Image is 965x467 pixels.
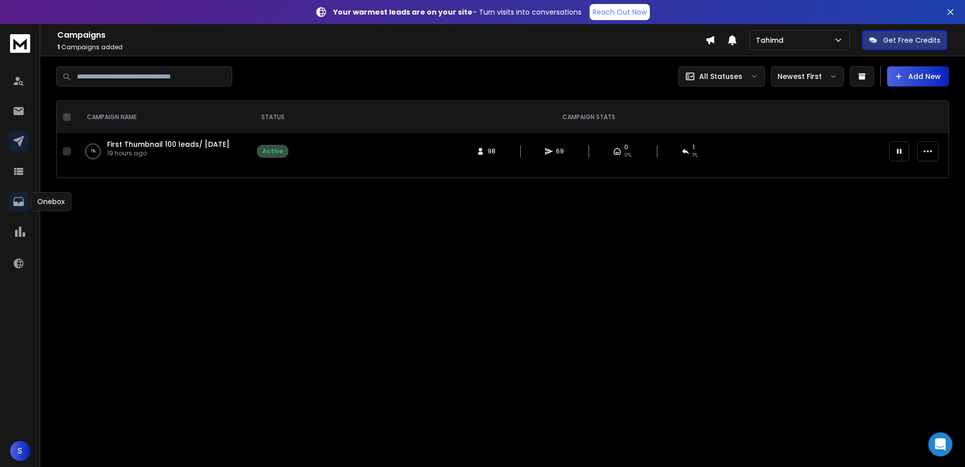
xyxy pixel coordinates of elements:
th: CAMPAIGN NAME [75,101,251,133]
strong: Your warmest leads are on your site [333,7,472,17]
button: Newest First [771,66,844,86]
p: Reach Out Now [593,7,647,17]
button: S [10,441,30,461]
p: 1 % [91,146,95,156]
span: 0 [624,143,628,151]
span: 1 [57,43,60,51]
p: All Statuses [699,71,742,81]
button: Add New [887,66,949,86]
span: 0% [624,151,631,159]
img: logo [10,34,30,53]
th: CAMPAIGN STATS [295,101,883,133]
span: 1 % [693,151,698,159]
span: 69 [556,147,566,155]
th: STATUS [251,101,295,133]
div: Active [262,147,283,155]
h1: Campaigns [57,29,705,41]
p: Tahimd [756,35,788,45]
p: Campaigns added [57,43,705,51]
div: Open Intercom Messenger [928,432,952,456]
div: Onebox [31,192,71,211]
span: 1 [693,143,695,151]
span: 98 [488,147,498,155]
p: Get Free Credits [883,35,940,45]
button: Get Free Credits [862,30,947,50]
p: 19 hours ago [107,149,230,157]
td: 1%First Thumbnail 100 leads/ [DATE]19 hours ago [75,133,251,169]
a: First Thumbnail 100 leads/ [DATE] [107,139,230,149]
a: Reach Out Now [590,4,650,20]
p: – Turn visits into conversations [333,7,582,17]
